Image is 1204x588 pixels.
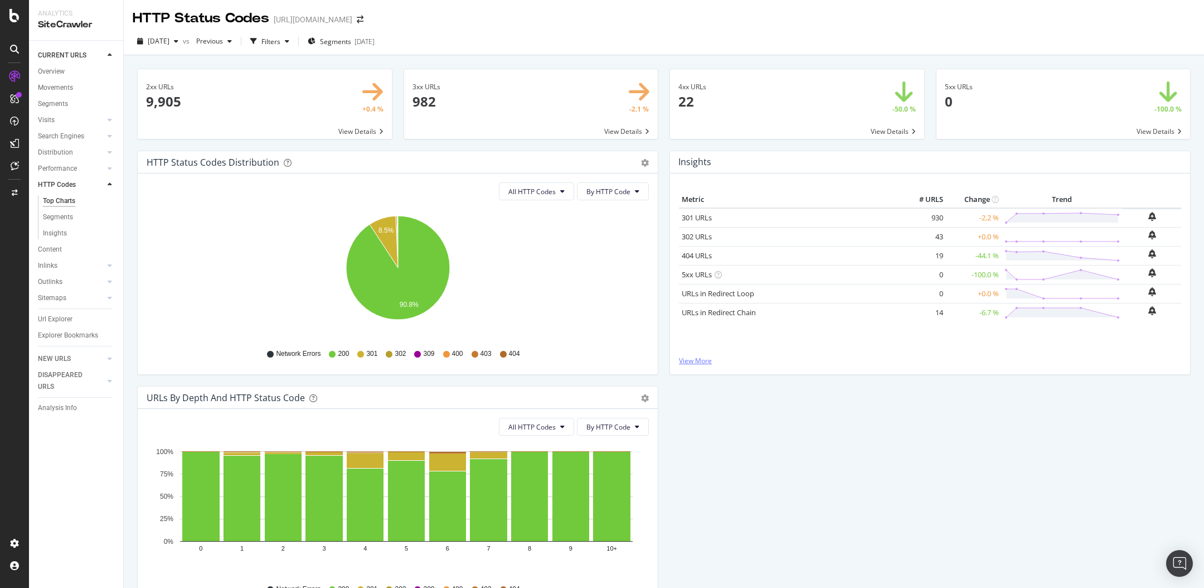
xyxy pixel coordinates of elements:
[38,163,77,175] div: Performance
[901,265,946,284] td: 0
[577,418,649,436] button: By HTTP Code
[38,276,104,288] a: Outlinks
[901,246,946,265] td: 19
[303,32,379,50] button: Segments[DATE]
[487,546,490,552] text: 7
[946,227,1002,246] td: +0.0 %
[38,50,86,61] div: CURRENT URLS
[901,284,946,303] td: 0
[160,470,173,478] text: 75%
[38,314,115,325] a: Url Explorer
[363,546,367,552] text: 4
[423,349,434,359] span: 309
[322,546,326,552] text: 3
[682,269,712,279] a: 5xx URLs
[147,209,649,339] svg: A chart.
[38,131,84,142] div: Search Engines
[355,37,375,46] div: [DATE]
[499,182,574,200] button: All HTTP Codes
[38,260,57,272] div: Inlinks
[679,191,901,208] th: Metric
[395,349,406,359] span: 302
[38,18,114,31] div: SiteCrawler
[133,9,269,28] div: HTTP Status Codes
[446,546,449,552] text: 6
[160,515,173,523] text: 25%
[276,349,321,359] span: Network Errors
[682,232,712,242] a: 302 URLs
[499,418,574,436] button: All HTTP Codes
[508,422,556,432] span: All HTTP Codes
[38,330,98,341] div: Explorer Bookmarks
[261,37,280,46] div: Filters
[38,369,104,393] a: DISAPPEARED URLS
[38,330,115,341] a: Explorer Bookmarks
[38,9,114,18] div: Analytics
[43,228,115,239] a: Insights
[38,353,71,365] div: NEW URLS
[164,538,174,546] text: 0%
[38,82,73,94] div: Movements
[38,314,72,325] div: Url Explorer
[1148,268,1156,277] div: bell-plus
[38,179,76,191] div: HTTP Codes
[192,32,236,50] button: Previous
[38,353,104,365] a: NEW URLS
[405,546,408,552] text: 5
[378,226,394,234] text: 8.5%
[641,394,649,402] div: gear
[366,349,377,359] span: 301
[569,546,572,552] text: 9
[1148,212,1156,221] div: bell-plus
[38,260,104,272] a: Inlinks
[586,422,630,432] span: By HTTP Code
[508,187,556,196] span: All HTTP Codes
[38,179,104,191] a: HTTP Codes
[682,307,756,317] a: URLs in Redirect Chain
[38,244,62,256] div: Content
[946,208,1002,228] td: -2.2 %
[682,288,754,298] a: URLs in Redirect Loop
[901,208,946,228] td: 930
[43,228,67,239] div: Insights
[946,265,1002,284] td: -100.0 %
[38,98,115,110] a: Segments
[678,155,711,170] h4: Insights
[946,191,1002,208] th: Change
[147,445,649,574] div: A chart.
[38,147,73,158] div: Distribution
[160,493,173,500] text: 50%
[38,402,115,414] a: Analysis Info
[38,244,115,256] a: Content
[901,191,946,208] th: # URLS
[946,246,1002,265] td: -44.1 %
[38,131,104,142] a: Search Engines
[357,16,363,23] div: arrow-right-arrow-left
[38,82,115,94] a: Movements
[43,195,75,207] div: Top Charts
[338,349,349,359] span: 200
[38,50,104,61] a: CURRENT URLS
[183,36,192,46] span: vs
[528,546,531,552] text: 8
[38,292,66,304] div: Sitemaps
[38,66,65,78] div: Overview
[274,14,352,25] div: [URL][DOMAIN_NAME]
[38,369,94,393] div: DISAPPEARED URLS
[147,392,305,403] div: URLs by Depth and HTTP Status Code
[43,211,73,223] div: Segments
[1166,550,1193,577] div: Open Intercom Messenger
[38,163,104,175] a: Performance
[246,32,294,50] button: Filters
[577,182,649,200] button: By HTTP Code
[38,66,115,78] a: Overview
[586,187,630,196] span: By HTTP Code
[156,448,173,456] text: 100%
[682,213,712,223] a: 301 URLs
[901,227,946,246] td: 43
[682,250,712,261] a: 404 URLs
[281,546,285,552] text: 2
[38,292,104,304] a: Sitemaps
[38,276,62,288] div: Outlinks
[946,284,1002,303] td: +0.0 %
